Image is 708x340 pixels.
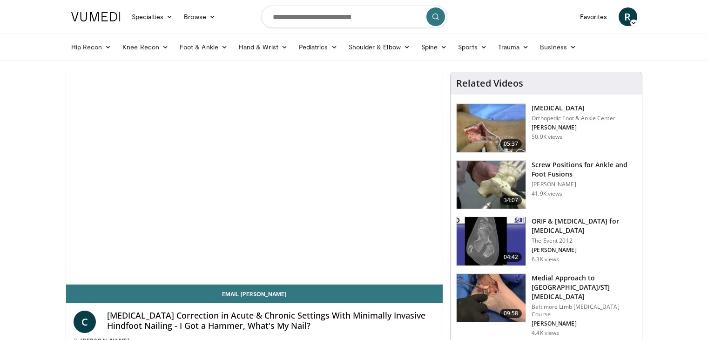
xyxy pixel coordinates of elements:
[532,273,636,301] h3: Medial Approach to [GEOGRAPHIC_DATA]/STJ [MEDICAL_DATA]
[500,196,522,205] span: 34:07
[500,252,522,262] span: 04:42
[107,311,436,331] h4: [MEDICAL_DATA] Correction in Acute & Chronic Settings With Minimally Invasive Hindfoot Nailing - ...
[532,303,636,318] p: Baltimore Limb [MEDICAL_DATA] Course
[66,38,117,56] a: Hip Recon
[74,311,96,333] a: C
[456,160,636,210] a: 34:07 Screw Positions for Ankle and Foot Fusions [PERSON_NAME] 41.9K views
[534,38,582,56] a: Business
[619,7,637,26] a: R
[532,181,636,188] p: [PERSON_NAME]
[71,12,121,21] img: VuMedi Logo
[456,78,523,89] h4: Related Videos
[261,6,447,28] input: Search topics, interventions
[457,274,526,322] img: b3e585cd-3312-456d-b1b7-4eccbcdb01ed.150x105_q85_crop-smart_upscale.jpg
[66,72,443,285] video-js: Video Player
[500,309,522,318] span: 09:58
[532,329,559,337] p: 4.4K views
[532,237,636,245] p: The Event 2012
[456,273,636,337] a: 09:58 Medial Approach to [GEOGRAPHIC_DATA]/STJ [MEDICAL_DATA] Baltimore Limb [MEDICAL_DATA] Cours...
[532,124,615,131] p: [PERSON_NAME]
[126,7,179,26] a: Specialties
[293,38,343,56] a: Pediatrics
[532,256,559,263] p: 6.3K views
[500,139,522,149] span: 05:37
[178,7,221,26] a: Browse
[532,160,636,179] h3: Screw Positions for Ankle and Foot Fusions
[492,38,535,56] a: Trauma
[532,320,636,327] p: [PERSON_NAME]
[456,217,636,266] a: 04:42 ORIF & [MEDICAL_DATA] for [MEDICAL_DATA] The Event 2012 [PERSON_NAME] 6.3K views
[343,38,416,56] a: Shoulder & Elbow
[574,7,613,26] a: Favorites
[174,38,233,56] a: Foot & Ankle
[457,161,526,209] img: 67572_0000_3.png.150x105_q85_crop-smart_upscale.jpg
[532,115,615,122] p: Orthopedic Foot & Ankle Center
[532,190,562,197] p: 41.9K views
[457,104,526,152] img: 545635_3.png.150x105_q85_crop-smart_upscale.jpg
[457,217,526,265] img: E-HI8y-Omg85H4KX4xMDoxOmtxOwKG7D_4.150x105_q85_crop-smart_upscale.jpg
[233,38,293,56] a: Hand & Wrist
[532,133,562,141] p: 50.9K views
[456,103,636,153] a: 05:37 [MEDICAL_DATA] Orthopedic Foot & Ankle Center [PERSON_NAME] 50.9K views
[117,38,174,56] a: Knee Recon
[416,38,452,56] a: Spine
[452,38,492,56] a: Sports
[532,246,636,254] p: [PERSON_NAME]
[532,217,636,235] h3: ORIF & [MEDICAL_DATA] for [MEDICAL_DATA]
[66,285,443,303] a: Email [PERSON_NAME]
[532,103,615,113] h3: [MEDICAL_DATA]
